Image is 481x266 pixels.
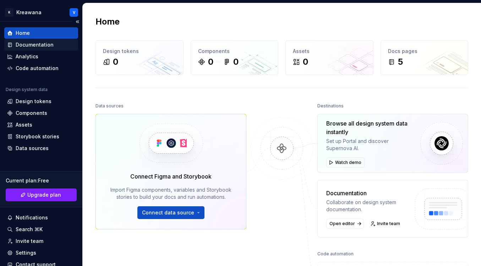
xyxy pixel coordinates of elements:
a: Components [4,107,78,119]
button: KKreawanaV [1,5,81,20]
a: Analytics [4,51,78,62]
a: Assets0 [285,40,373,75]
div: Collaborate on design system documentation. [326,199,408,213]
div: Design tokens [16,98,51,105]
span: Watch demo [335,160,361,165]
div: Data sources [95,101,124,111]
h2: Home [95,16,120,27]
button: Upgrade plan [6,188,77,201]
a: Settings [4,247,78,259]
a: Docs pages5 [381,40,469,75]
div: Invite team [16,238,43,245]
div: K [5,8,13,17]
div: Documentation [16,41,54,48]
div: Code automation [16,65,59,72]
div: Notifications [16,214,48,221]
div: Assets [16,121,32,128]
a: Documentation [4,39,78,50]
div: Components [16,110,47,117]
a: Home [4,27,78,39]
div: 5 [398,56,403,68]
div: Storybook stories [16,133,59,140]
span: Connect data source [142,209,194,216]
button: Watch demo [326,158,365,167]
button: Connect data source [137,206,204,219]
span: Invite team [377,221,400,227]
a: Assets [4,119,78,131]
div: Assets [293,48,366,55]
div: Settings [16,249,36,256]
a: Invite team [368,219,403,229]
div: Documentation [326,189,408,197]
a: Components00 [191,40,279,75]
span: Upgrade plan [27,191,61,198]
div: Analytics [16,53,38,60]
div: 0 [208,56,213,68]
div: Code automation [317,249,354,259]
div: Browse all design system data instantly [326,119,415,136]
a: Storybook stories [4,131,78,142]
div: Components [198,48,271,55]
div: V [73,10,75,15]
button: Collapse sidebar [72,17,82,27]
div: 0 [303,56,308,68]
div: Design system data [6,87,48,92]
div: Home [16,30,30,37]
a: Design tokens [4,96,78,107]
div: Design tokens [103,48,176,55]
span: Open editor [329,221,355,227]
div: 0 [113,56,118,68]
div: Kreawana [16,9,42,16]
div: Connect Figma and Storybook [130,172,212,181]
div: Destinations [317,101,344,111]
button: Notifications [4,212,78,223]
a: Code automation [4,63,78,74]
button: Search ⌘K [4,224,78,235]
div: Import Figma components, variables and Storybook stories to build your docs and run automations. [106,186,236,201]
a: Design tokens0 [95,40,184,75]
a: Data sources [4,143,78,154]
div: Data sources [16,145,49,152]
a: Invite team [4,235,78,247]
div: 0 [233,56,239,68]
div: Search ⌘K [16,226,43,233]
div: Docs pages [388,48,461,55]
div: Current plan : Free [6,177,77,184]
a: Open editor [326,219,364,229]
div: Set up Portal and discover Supernova AI. [326,138,415,152]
